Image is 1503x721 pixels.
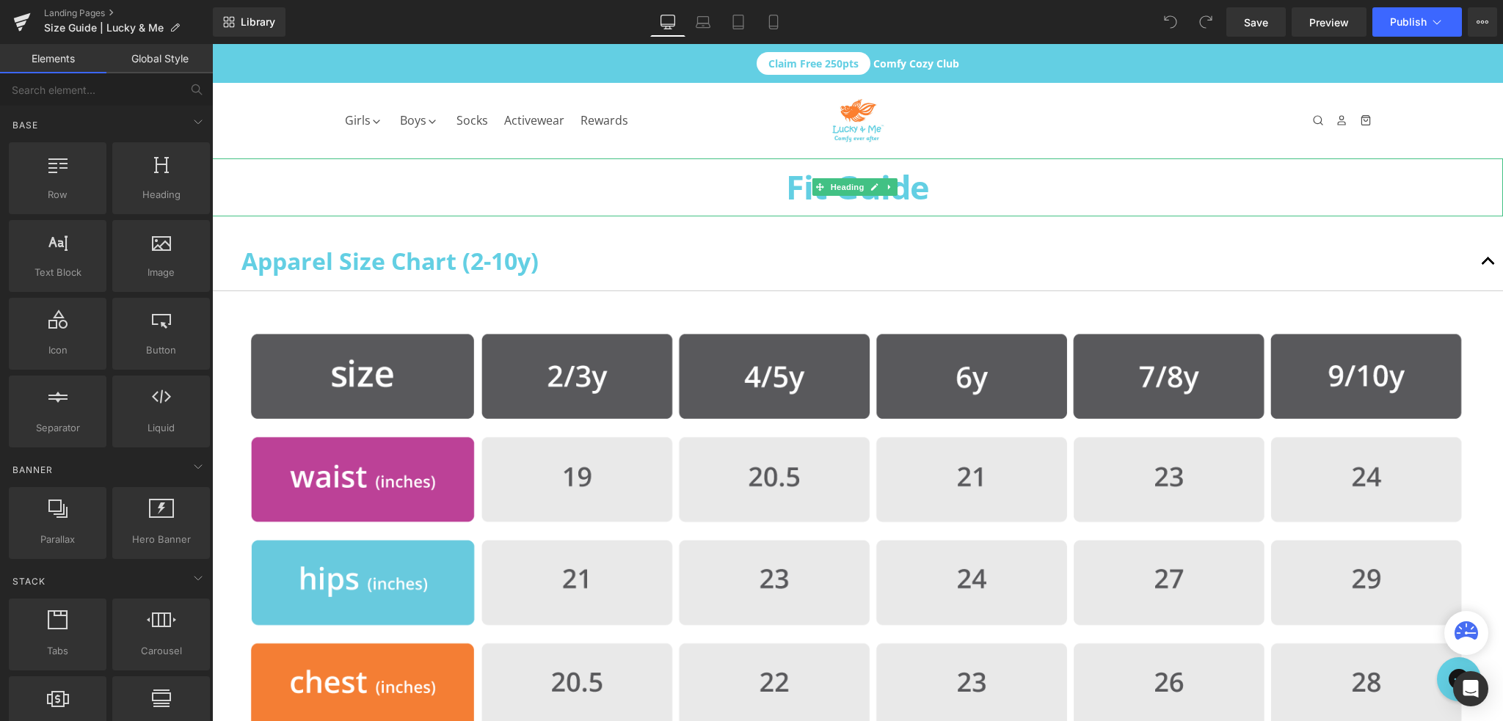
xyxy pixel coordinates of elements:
[1309,15,1349,30] span: Preview
[618,55,673,98] img: Lucky & Me
[1244,15,1268,30] span: Save
[11,463,54,477] span: Banner
[1453,671,1488,706] div: Open Intercom Messenger
[11,574,47,588] span: Stack
[756,7,791,37] a: Mobile
[13,532,102,547] span: Parallax
[13,187,102,202] span: Row
[13,420,102,436] span: Separator
[362,51,417,102] a: Rewards
[117,643,205,659] span: Carousel
[117,420,205,436] span: Liquid
[1156,7,1185,37] button: Undo
[241,15,275,29] span: Library
[616,134,655,152] span: Heading
[132,51,186,102] a: Girls
[1191,7,1220,37] button: Redo
[44,22,164,34] span: Size Guide | Lucky & Me
[132,51,417,102] ul: New Main Menu
[1372,7,1462,37] button: Publish
[117,343,205,358] span: Button
[117,187,205,202] span: Heading
[117,532,205,547] span: Hero Banner
[671,134,686,152] a: Expand / Collapse
[721,7,756,37] a: Tablet
[1390,16,1427,28] span: Publish
[1468,7,1497,37] button: More
[1292,7,1366,37] a: Preview
[1218,608,1276,662] iframe: Gorgias live chat messenger
[285,51,362,102] a: Activewear
[29,201,327,233] strong: Apparel Size Chart (2-10y)
[11,118,40,132] span: Base
[545,8,658,32] span: Claim Free 250pts
[238,51,285,102] a: Socks
[181,51,241,102] a: Boys
[106,44,213,73] a: Global Style
[13,343,102,358] span: Icon
[13,643,102,659] span: Tabs
[132,12,1160,27] span: Comfy Cozy Club
[650,7,685,37] a: Desktop
[685,7,721,37] a: Laptop
[117,265,205,280] span: Image
[44,7,213,19] a: Landing Pages
[213,7,285,37] a: New Library
[13,265,102,280] span: Text Block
